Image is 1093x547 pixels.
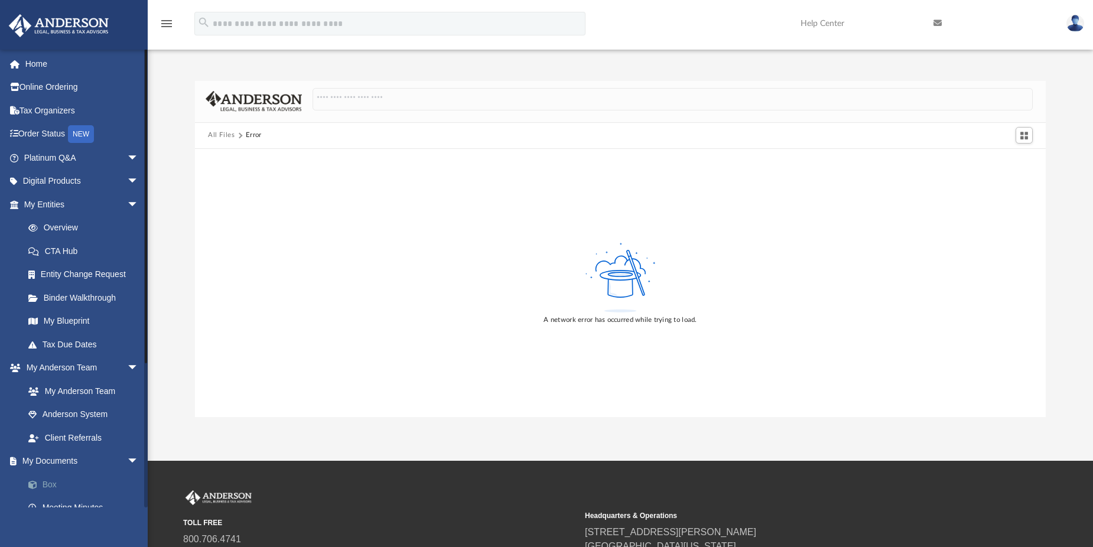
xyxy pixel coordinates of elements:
div: Error [246,130,261,141]
img: Anderson Advisors Platinum Portal [5,14,112,37]
a: Overview [17,216,157,240]
a: Anderson System [17,403,151,426]
a: Binder Walkthrough [17,286,157,310]
img: User Pic [1066,15,1084,32]
small: TOLL FREE [183,517,577,528]
span: arrow_drop_down [127,193,151,217]
a: Home [8,52,157,76]
a: menu [160,22,174,31]
div: A network error has occurred while trying to load. [544,315,697,325]
a: Tax Organizers [8,99,157,122]
a: Online Ordering [8,76,157,99]
a: My Anderson Team [17,379,145,403]
i: menu [160,17,174,31]
a: Digital Productsarrow_drop_down [8,170,157,193]
input: Search files and folders [313,88,1033,110]
span: arrow_drop_down [127,450,151,474]
a: 800.706.4741 [183,534,241,544]
span: arrow_drop_down [127,356,151,380]
a: My Blueprint [17,310,151,333]
a: Platinum Q&Aarrow_drop_down [8,146,157,170]
a: My Entitiesarrow_drop_down [8,193,157,216]
a: Box [17,473,157,496]
a: Order StatusNEW [8,122,157,146]
small: Headquarters & Operations [585,510,978,521]
a: My Documentsarrow_drop_down [8,450,157,473]
a: CTA Hub [17,239,157,263]
img: Anderson Advisors Platinum Portal [183,490,254,506]
a: Tax Due Dates [17,333,157,356]
a: Meeting Minutes [17,496,157,520]
a: Client Referrals [17,426,151,450]
span: arrow_drop_down [127,170,151,194]
a: [STREET_ADDRESS][PERSON_NAME] [585,527,756,537]
button: Switch to Grid View [1016,127,1033,144]
div: NEW [68,125,94,143]
i: search [197,16,210,29]
button: All Files [208,130,235,141]
a: My Anderson Teamarrow_drop_down [8,356,151,380]
a: Entity Change Request [17,263,157,286]
span: arrow_drop_down [127,146,151,170]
